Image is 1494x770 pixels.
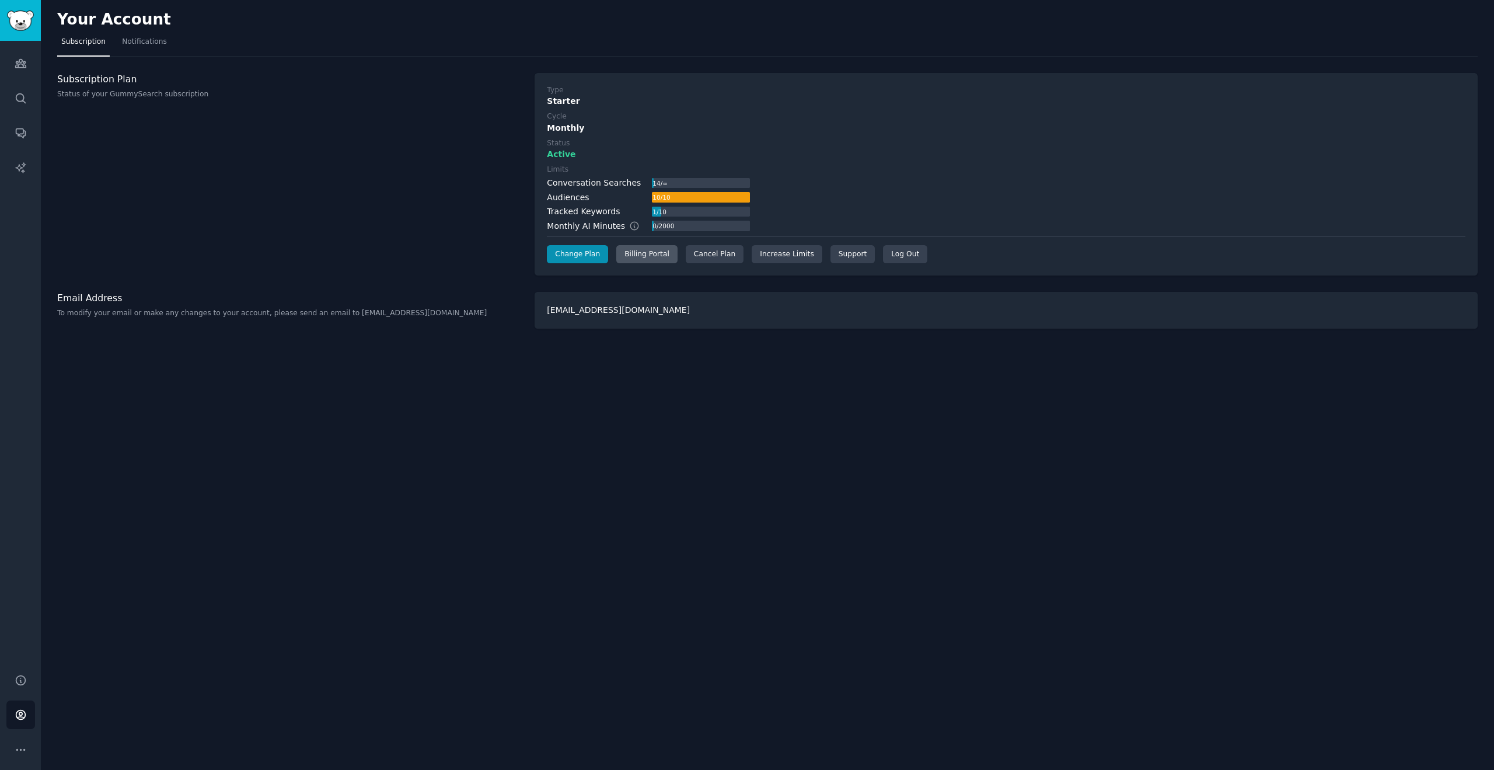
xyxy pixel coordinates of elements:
div: 10 / 10 [652,192,672,203]
div: 14 / ∞ [652,178,669,189]
h3: Email Address [57,292,522,304]
span: Active [547,148,575,161]
p: Status of your GummySearch subscription [57,89,522,100]
a: Subscription [57,33,110,57]
div: Starter [547,95,1465,107]
div: Cycle [547,112,566,122]
div: Conversation Searches [547,177,641,189]
div: 0 / 2000 [652,221,675,231]
h3: Subscription Plan [57,73,522,85]
div: Tracked Keywords [547,205,620,218]
h2: Your Account [57,11,171,29]
a: Change Plan [547,245,608,264]
span: Subscription [61,37,106,47]
a: Increase Limits [752,245,822,264]
div: Log Out [883,245,927,264]
div: 1 / 10 [652,207,668,217]
p: To modify your email or make any changes to your account, please send an email to [EMAIL_ADDRESS]... [57,308,522,319]
div: Cancel Plan [686,245,743,264]
span: Notifications [122,37,167,47]
div: Monthly AI Minutes [547,220,651,232]
img: GummySearch logo [7,11,34,31]
div: Audiences [547,191,589,204]
div: Billing Portal [616,245,678,264]
div: Status [547,138,570,149]
div: [EMAIL_ADDRESS][DOMAIN_NAME] [535,292,1478,329]
div: Type [547,85,563,96]
div: Limits [547,165,568,175]
div: Monthly [547,122,1465,134]
a: Support [830,245,875,264]
a: Notifications [118,33,171,57]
